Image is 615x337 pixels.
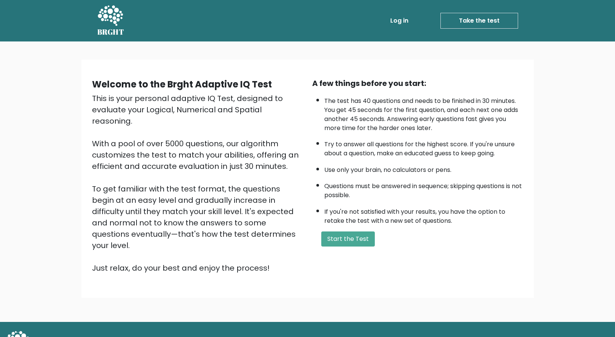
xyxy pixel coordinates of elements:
[97,28,124,37] h5: BRGHT
[312,78,523,89] div: A few things before you start:
[321,231,375,247] button: Start the Test
[324,136,523,158] li: Try to answer all questions for the highest score. If you're unsure about a question, make an edu...
[92,78,272,90] b: Welcome to the Brght Adaptive IQ Test
[324,178,523,200] li: Questions must be answered in sequence; skipping questions is not possible.
[324,162,523,175] li: Use only your brain, no calculators or pens.
[387,13,411,28] a: Log in
[324,93,523,133] li: The test has 40 questions and needs to be finished in 30 minutes. You get 45 seconds for the firs...
[97,3,124,38] a: BRGHT
[92,93,303,274] div: This is your personal adaptive IQ Test, designed to evaluate your Logical, Numerical and Spatial ...
[440,13,518,29] a: Take the test
[324,204,523,225] li: If you're not satisfied with your results, you have the option to retake the test with a new set ...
